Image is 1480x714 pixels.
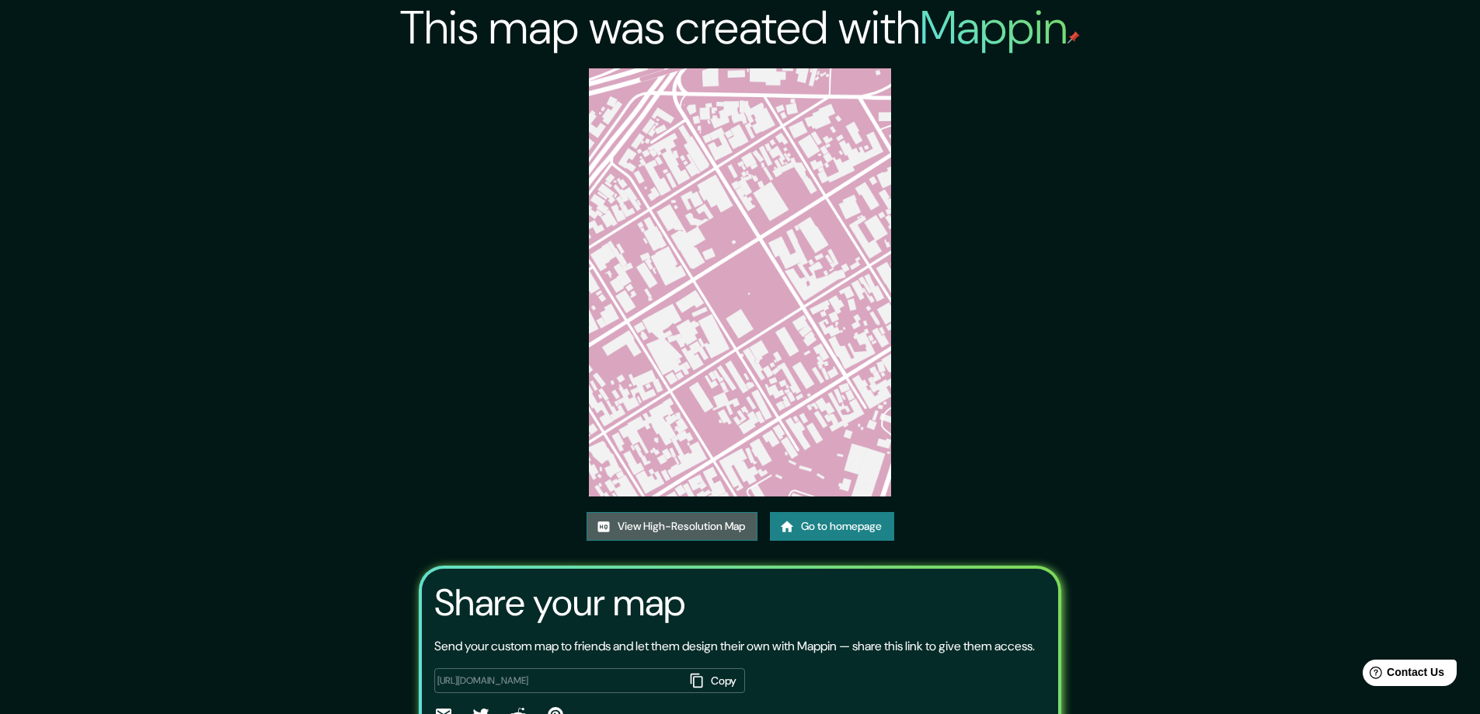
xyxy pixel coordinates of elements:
img: created-map [589,68,892,496]
iframe: Help widget launcher [1342,653,1463,697]
a: Go to homepage [770,512,894,541]
h3: Share your map [434,581,685,625]
p: Send your custom map to friends and let them design their own with Mappin — share this link to gi... [434,637,1035,656]
button: Copy [684,668,745,694]
a: View High-Resolution Map [587,512,757,541]
img: mappin-pin [1067,31,1080,44]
